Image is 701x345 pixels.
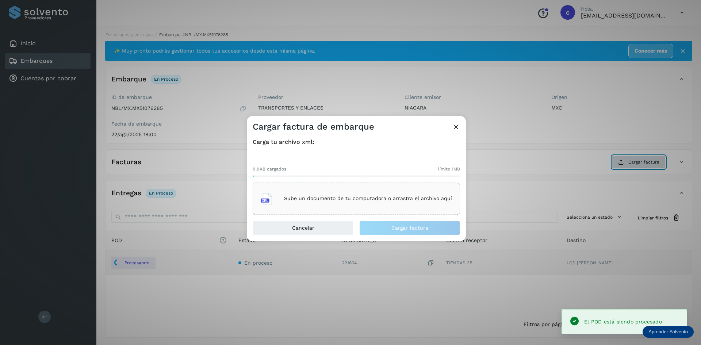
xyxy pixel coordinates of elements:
[253,166,286,172] span: 0.0KB cargados
[253,221,353,235] button: Cancelar
[292,225,314,230] span: Cancelar
[438,166,460,172] span: límite 1MB
[584,319,662,325] span: El POD está siendo procesado
[253,122,374,132] h3: Cargar factura de embarque
[359,221,460,235] button: Cargar factura
[643,326,694,338] div: Aprender Solvento
[253,138,460,145] h4: Carga tu archivo xml:
[648,329,688,335] p: Aprender Solvento
[284,196,452,202] p: Sube un documento de tu computadora o arrastra el archivo aquí
[391,225,428,230] span: Cargar factura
